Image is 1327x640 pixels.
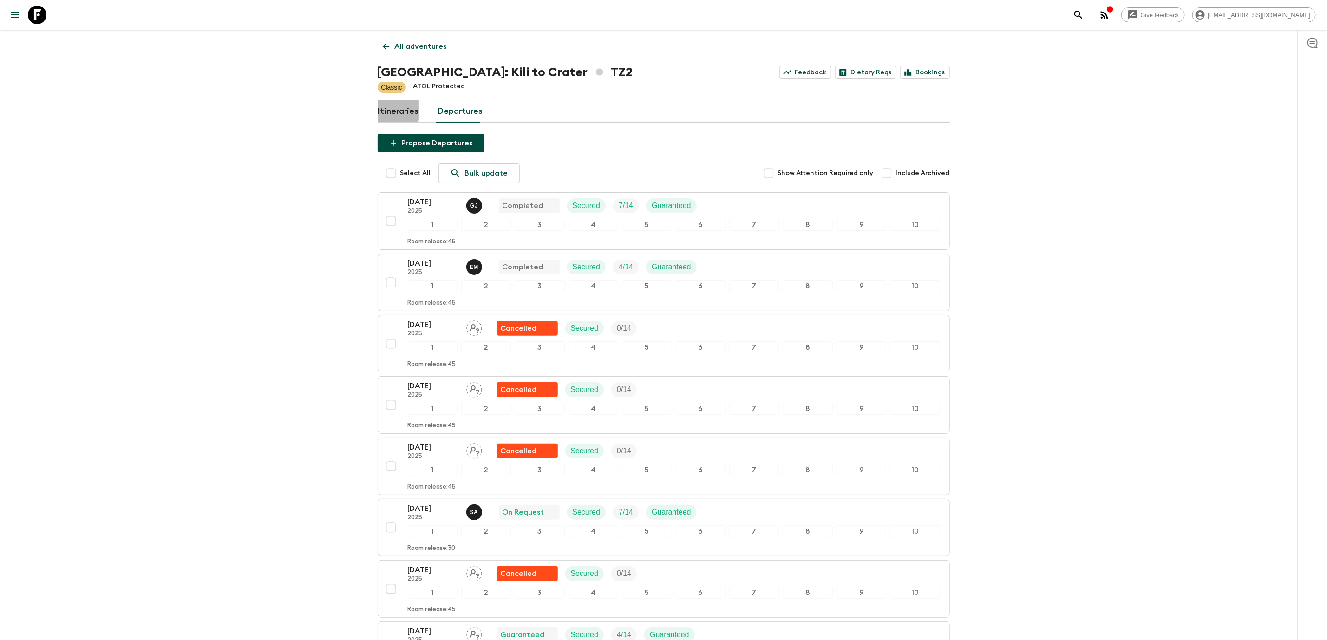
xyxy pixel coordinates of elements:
p: 0 / 14 [617,323,631,334]
div: 2 [461,219,511,231]
p: 2025 [408,575,459,583]
p: Guaranteed [652,200,691,211]
p: 2025 [408,330,459,338]
p: [DATE] [408,503,459,514]
p: Secured [573,200,601,211]
div: 1 [408,525,458,537]
p: ATOL Protected [413,82,465,93]
button: [DATE]2025Assign pack leaderFlash Pack cancellationSecuredTrip Fill12345678910Room release:45 [378,560,950,618]
p: Room release: 45 [408,300,456,307]
p: All adventures [395,41,447,52]
a: Give feedback [1121,7,1185,22]
div: 2 [461,403,511,415]
p: Secured [571,445,599,457]
div: 8 [783,525,832,537]
div: 10 [890,403,940,415]
span: Give feedback [1136,12,1184,19]
p: Room release: 45 [408,422,456,430]
button: SA [466,504,484,520]
div: 2 [461,587,511,599]
div: 10 [890,525,940,537]
div: 8 [783,280,832,292]
button: menu [6,6,24,24]
div: 9 [837,464,886,476]
div: 6 [676,219,726,231]
span: Gerald John [466,201,484,208]
div: 10 [890,219,940,231]
div: 1 [408,280,458,292]
a: Dietary Reqs [835,66,896,79]
div: Trip Fill [613,260,639,274]
span: [EMAIL_ADDRESS][DOMAIN_NAME] [1203,12,1315,19]
div: Trip Fill [611,321,637,336]
button: [DATE]2025Assign pack leaderFlash Pack cancellationSecuredTrip Fill12345678910Room release:45 [378,315,950,372]
div: 4 [569,280,618,292]
a: Bulk update [438,163,520,183]
span: Show Attention Required only [778,169,874,178]
p: [DATE] [408,564,459,575]
span: Assign pack leader [466,446,482,453]
button: [DATE]2025Seleman AllyOn RequestSecuredTrip FillGuaranteed12345678910Room release:30 [378,499,950,556]
button: [DATE]2025Emanuel MunisiCompletedSecuredTrip FillGuaranteed12345678910Room release:45 [378,254,950,311]
p: On Request [503,507,544,518]
span: Emanuel Munisi [466,262,484,269]
p: Guaranteed [652,261,691,273]
div: Flash Pack cancellation [497,444,558,458]
div: Secured [567,198,606,213]
div: 10 [890,464,940,476]
p: 0 / 14 [617,384,631,395]
div: 3 [515,525,564,537]
div: 4 [569,525,618,537]
div: Secured [565,382,604,397]
div: 6 [676,587,726,599]
p: 4 / 14 [619,261,633,273]
div: 4 [569,587,618,599]
p: 7 / 14 [619,200,633,211]
div: 7 [729,341,779,353]
div: 4 [569,403,618,415]
div: 9 [837,587,886,599]
p: Room release: 45 [408,238,456,246]
div: 10 [890,587,940,599]
p: Cancelled [501,323,537,334]
div: 9 [837,341,886,353]
div: 3 [515,280,564,292]
div: 9 [837,403,886,415]
p: Bulk update [465,168,508,179]
button: Propose Departures [378,134,484,152]
div: 8 [783,341,832,353]
div: 1 [408,464,458,476]
div: 4 [569,464,618,476]
div: 9 [837,525,886,537]
span: Assign pack leader [466,630,482,637]
p: Secured [573,261,601,273]
div: 7 [729,587,779,599]
div: 10 [890,280,940,292]
p: Cancelled [501,568,537,579]
div: 2 [461,341,511,353]
p: Cancelled [501,445,537,457]
div: Secured [565,444,604,458]
div: 3 [515,587,564,599]
a: Feedback [779,66,831,79]
p: 2025 [408,269,459,276]
a: Departures [438,100,483,123]
div: 8 [783,403,832,415]
button: [DATE]2025Assign pack leaderFlash Pack cancellationSecuredTrip Fill12345678910Room release:45 [378,376,950,434]
a: All adventures [378,37,452,56]
p: Room release: 45 [408,483,456,491]
p: Completed [503,261,543,273]
div: 5 [622,525,672,537]
div: 2 [461,525,511,537]
div: 1 [408,219,458,231]
div: Secured [567,260,606,274]
div: Flash Pack cancellation [497,382,558,397]
p: S A [470,509,478,516]
div: 7 [729,403,779,415]
p: Secured [571,568,599,579]
div: 7 [729,280,779,292]
p: Secured [573,507,601,518]
p: Room release: 45 [408,361,456,368]
p: 7 / 14 [619,507,633,518]
div: 6 [676,403,726,415]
